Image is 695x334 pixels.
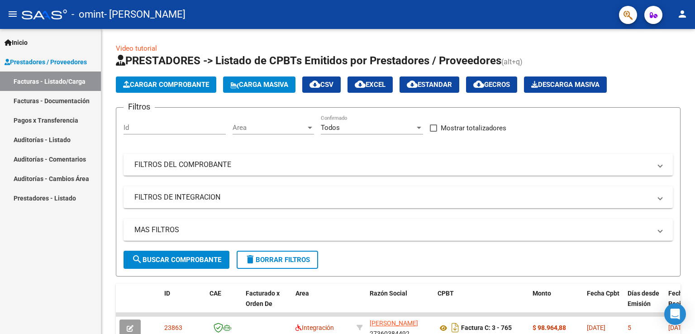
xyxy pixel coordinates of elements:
button: Borrar Filtros [237,251,318,269]
span: Integración [295,324,334,331]
datatable-header-cell: CAE [206,284,242,324]
span: Prestadores / Proveedores [5,57,87,67]
span: Días desde Emisión [628,290,659,307]
span: 23863 [164,324,182,331]
span: Descarga Masiva [531,81,600,89]
button: Gecros [466,76,517,93]
span: Borrar Filtros [245,256,310,264]
mat-icon: menu [7,9,18,19]
a: Video tutorial [116,44,157,52]
span: [DATE] [587,324,605,331]
span: [PERSON_NAME] [370,320,418,327]
span: Fecha Recibido [668,290,694,307]
mat-icon: search [132,254,143,265]
span: (alt+q) [501,57,523,66]
button: Descarga Masiva [524,76,607,93]
datatable-header-cell: Facturado x Orden De [242,284,292,324]
span: Area [295,290,309,297]
mat-icon: cloud_download [407,79,418,90]
span: - [PERSON_NAME] [104,5,186,24]
mat-panel-title: FILTROS DEL COMPROBANTE [134,160,651,170]
span: ID [164,290,170,297]
button: Estandar [400,76,459,93]
span: Inicio [5,38,28,48]
span: Buscar Comprobante [132,256,221,264]
app-download-masive: Descarga masiva de comprobantes (adjuntos) [524,76,607,93]
mat-panel-title: FILTROS DE INTEGRACION [134,192,651,202]
span: CSV [309,81,333,89]
span: Gecros [473,81,510,89]
span: CAE [209,290,221,297]
mat-icon: cloud_download [473,79,484,90]
span: CPBT [438,290,454,297]
mat-expansion-panel-header: FILTROS DE INTEGRACION [124,186,673,208]
button: Buscar Comprobante [124,251,229,269]
span: Estandar [407,81,452,89]
span: Facturado x Orden De [246,290,280,307]
button: Carga Masiva [223,76,295,93]
span: Fecha Cpbt [587,290,619,297]
span: Carga Masiva [230,81,288,89]
datatable-header-cell: CPBT [434,284,529,324]
mat-icon: cloud_download [309,79,320,90]
strong: Factura C: 3 - 765 [461,324,512,332]
mat-panel-title: MAS FILTROS [134,225,651,235]
span: PRESTADORES -> Listado de CPBTs Emitidos por Prestadores / Proveedores [116,54,501,67]
span: Monto [533,290,551,297]
span: - omint [71,5,104,24]
button: Cargar Comprobante [116,76,216,93]
mat-expansion-panel-header: FILTROS DEL COMPROBANTE [124,154,673,176]
mat-expansion-panel-header: MAS FILTROS [124,219,673,241]
mat-icon: cloud_download [355,79,366,90]
h3: Filtros [124,100,155,113]
span: EXCEL [355,81,386,89]
datatable-header-cell: Días desde Emisión [624,284,665,324]
span: Mostrar totalizadores [441,123,506,134]
datatable-header-cell: ID [161,284,206,324]
datatable-header-cell: Fecha Cpbt [583,284,624,324]
span: Razón Social [370,290,407,297]
span: [DATE] [668,324,687,331]
span: 5 [628,324,631,331]
span: Todos [321,124,340,132]
mat-icon: person [677,9,688,19]
datatable-header-cell: Monto [529,284,583,324]
strong: $ 98.964,88 [533,324,566,331]
span: Area [233,124,306,132]
button: CSV [302,76,341,93]
button: EXCEL [347,76,393,93]
div: Open Intercom Messenger [664,303,686,325]
datatable-header-cell: Area [292,284,353,324]
datatable-header-cell: Razón Social [366,284,434,324]
span: Cargar Comprobante [123,81,209,89]
mat-icon: delete [245,254,256,265]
